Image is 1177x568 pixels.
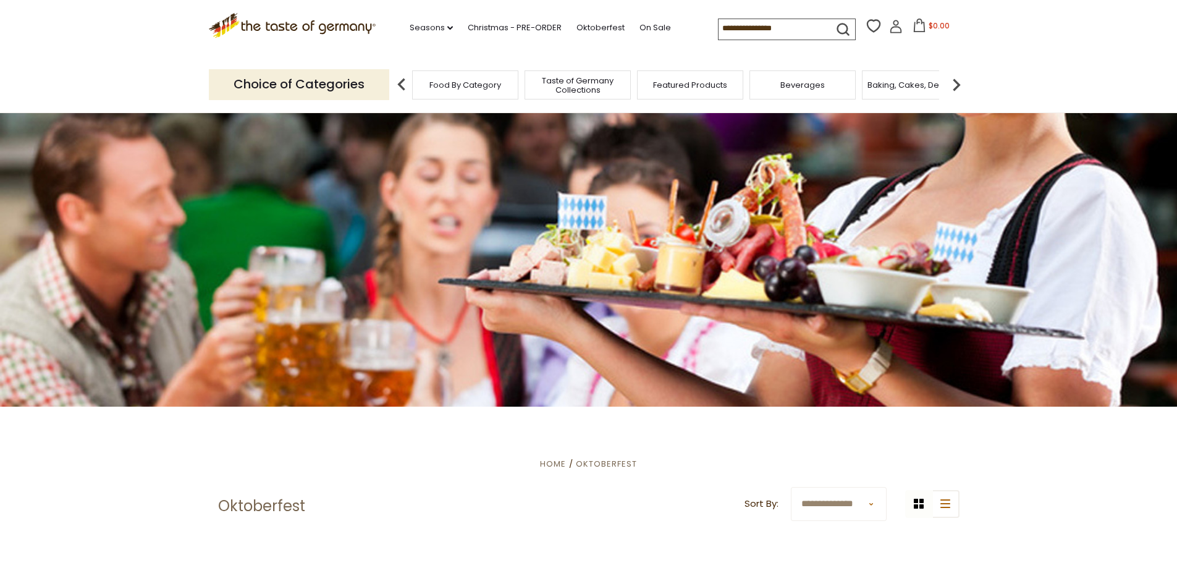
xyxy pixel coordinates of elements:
a: Food By Category [429,80,501,90]
img: next arrow [944,72,969,97]
button: $0.00 [905,19,958,37]
a: On Sale [639,21,671,35]
img: previous arrow [389,72,414,97]
a: Beverages [780,80,825,90]
a: Seasons [410,21,453,35]
a: Christmas - PRE-ORDER [468,21,562,35]
p: Choice of Categories [209,69,389,100]
a: Baking, Cakes, Desserts [867,80,963,90]
a: Featured Products [653,80,727,90]
label: Sort By: [745,496,778,512]
h1: Oktoberfest [218,497,305,515]
a: Oktoberfest [576,458,637,470]
span: $0.00 [929,20,950,31]
a: Taste of Germany Collections [528,76,627,95]
a: Oktoberfest [576,21,625,35]
a: Home [540,458,566,470]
